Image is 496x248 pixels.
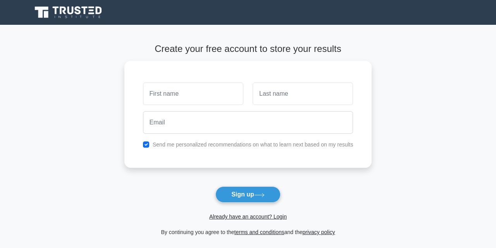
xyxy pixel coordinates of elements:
[143,83,243,105] input: First name
[143,111,353,134] input: Email
[153,141,353,148] label: Send me personalized recommendations on what to learn next based on my results
[234,229,284,235] a: terms and conditions
[124,43,372,55] h4: Create your free account to store your results
[303,229,335,235] a: privacy policy
[209,214,287,220] a: Already have an account? Login
[215,186,281,203] button: Sign up
[120,227,377,237] div: By continuing you agree to the and the
[253,83,353,105] input: Last name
